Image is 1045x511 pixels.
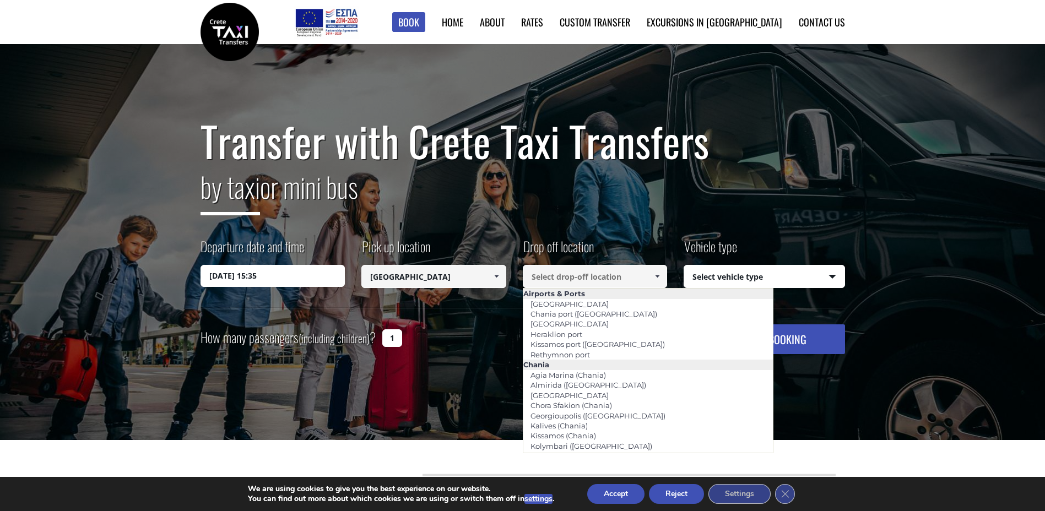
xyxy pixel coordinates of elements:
[423,474,836,498] div: [GEOGRAPHIC_DATA]
[587,484,645,504] button: Accept
[523,237,594,265] label: Drop off location
[521,15,543,29] a: Rates
[523,327,589,342] a: Heraklion port
[442,15,463,29] a: Home
[392,12,425,32] a: Book
[649,484,704,504] button: Reject
[523,377,653,393] a: Almirida ([GEOGRAPHIC_DATA])
[201,3,259,61] img: Crete Taxi Transfers | Safe Taxi Transfer Services from to Heraklion Airport, Chania Airport, Ret...
[523,438,659,454] a: Kolymbari ([GEOGRAPHIC_DATA])
[248,484,554,494] p: We are using cookies to give you the best experience on our website.
[523,296,616,312] a: [GEOGRAPHIC_DATA]
[361,265,506,288] input: Select pickup location
[201,166,260,215] span: by taxi
[647,15,782,29] a: Excursions in [GEOGRAPHIC_DATA]
[708,484,771,504] button: Settings
[648,265,667,288] a: Show All Items
[684,265,844,289] span: Select vehicle type
[299,330,370,346] small: (including children)
[201,324,376,351] label: How many passengers ?
[523,316,616,331] a: [GEOGRAPHIC_DATA]
[523,388,616,403] a: [GEOGRAPHIC_DATA]
[523,265,668,288] input: Select drop-off location
[523,398,619,413] a: Chora Sfakion (Chania)
[294,6,359,39] img: e-bannersEUERDF180X90.jpg
[523,360,773,369] li: Chania
[201,25,259,36] a: Crete Taxi Transfers | Safe Taxi Transfer Services from to Heraklion Airport, Chania Airport, Ret...
[201,118,845,164] h1: Transfer with Crete Taxi Transfers
[523,428,603,443] a: Kissamos (Chania)
[248,494,554,504] p: You can find out more about which cookies we are using or switch them off in .
[523,289,773,298] li: Airports & Ports
[361,237,430,265] label: Pick up location
[480,15,505,29] a: About
[523,418,595,433] a: Kalives (Chania)
[523,408,673,423] a: Georgioupolis ([GEOGRAPHIC_DATA])
[524,494,553,504] button: settings
[523,367,613,383] a: Agia Marina (Chania)
[523,306,664,322] a: Chania port ([GEOGRAPHIC_DATA])
[799,15,845,29] a: Contact us
[487,265,505,288] a: Show All Items
[775,484,795,504] button: Close GDPR Cookie Banner
[201,237,304,265] label: Departure date and time
[523,347,597,362] a: Rethymnon port
[523,336,672,352] a: Kissamos port ([GEOGRAPHIC_DATA])
[201,164,845,224] h2: or mini bus
[560,15,630,29] a: Custom Transfer
[684,237,737,265] label: Vehicle type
